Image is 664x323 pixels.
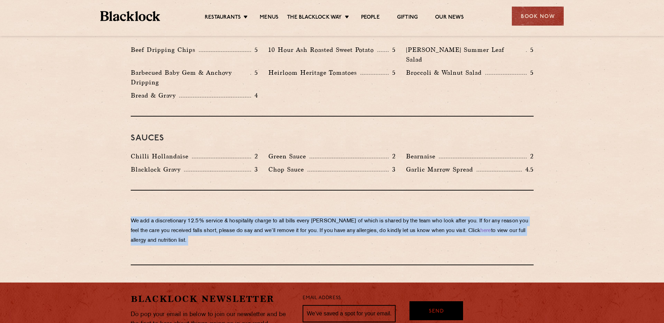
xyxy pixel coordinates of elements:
[429,308,444,316] span: Send
[131,165,184,174] p: Blacklock Gravy
[303,305,396,322] input: We’ve saved a spot for your email...
[205,14,241,22] a: Restaurants
[251,91,258,100] p: 4
[131,91,179,100] p: Bread & Gravy
[389,68,396,77] p: 5
[480,228,491,233] a: here
[406,165,477,174] p: Garlic Marrow Spread
[527,45,534,54] p: 5
[527,152,534,161] p: 2
[287,14,342,22] a: The Blacklock Way
[268,151,310,161] p: Green Sauce
[100,11,160,21] img: BL_Textured_Logo-footer-cropped.svg
[251,68,258,77] p: 5
[397,14,418,22] a: Gifting
[131,68,250,87] p: Barbecued Baby Gem & Anchovy Dripping
[131,45,199,55] p: Beef Dripping Chips
[406,68,485,77] p: Broccoli & Walnut Salad
[268,45,377,55] p: 10 Hour Ash Roasted Sweet Potato
[251,165,258,174] p: 3
[435,14,464,22] a: Our News
[131,216,534,246] p: We add a discretionary 12.5% service & hospitality charge to all bills every [PERSON_NAME] of whi...
[303,294,341,302] label: Email Address
[522,165,534,174] p: 4.5
[389,45,396,54] p: 5
[131,134,534,143] h3: Sauces
[131,151,192,161] p: Chilli Hollandaise
[389,165,396,174] p: 3
[361,14,380,22] a: People
[251,152,258,161] p: 2
[512,7,564,26] div: Book Now
[406,151,439,161] p: Bearnaise
[268,68,360,77] p: Heirloom Heritage Tomatoes
[260,14,278,22] a: Menus
[251,45,258,54] p: 5
[527,68,534,77] p: 5
[406,45,526,64] p: [PERSON_NAME] Summer Leaf Salad
[389,152,396,161] p: 2
[268,165,307,174] p: Chop Sauce
[131,293,293,305] h2: Blacklock Newsletter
